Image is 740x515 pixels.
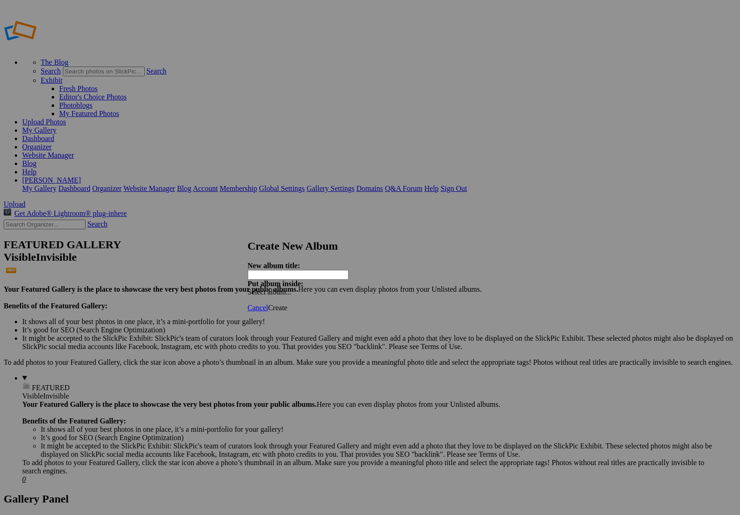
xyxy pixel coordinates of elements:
[248,288,292,296] span: Select album...
[248,304,268,312] a: Cancel
[248,262,300,270] strong: New album title:
[248,280,304,288] strong: Put album inside:
[248,240,493,252] h2: Create New Album
[268,304,287,312] span: Create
